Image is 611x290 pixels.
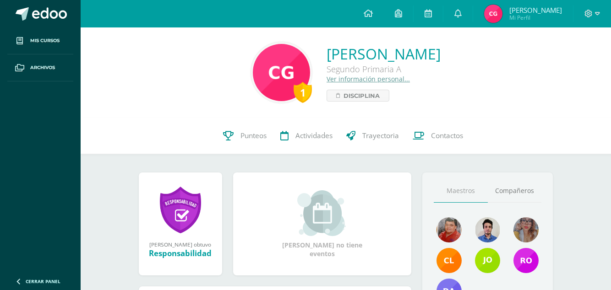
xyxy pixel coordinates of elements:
[475,217,500,242] img: 2dffed587003e0fc8d85a787cd9a4a0a.png
[344,90,380,101] span: Disciplina
[297,190,347,236] img: event_small.png
[484,5,502,23] img: cade0865447f67519f82b1ec6b4243dc.png
[327,44,441,64] a: [PERSON_NAME]
[148,248,213,258] div: Responsabilidad
[475,248,500,273] img: 6a7a54c56617c0b9e88ba47bf52c02d7.png
[253,44,310,101] img: aebea43c54fe4684399b4f9ac009a8e6.png
[148,241,213,248] div: [PERSON_NAME] obtuvo
[327,75,410,83] a: Ver información personal...
[434,179,488,203] a: Maestros
[327,90,389,102] a: Disciplina
[406,118,470,154] a: Contactos
[513,248,539,273] img: a271c015ac97fdbc6d4e9297be02c0cd.png
[295,131,333,140] span: Actividades
[431,131,463,140] span: Contactos
[436,248,462,273] img: 11f84d56d572a5e4c1f5153d33b48bc1.png
[7,27,73,54] a: Mis cursos
[240,131,267,140] span: Punteos
[26,278,60,285] span: Cerrar panel
[339,118,406,154] a: Trayectoria
[509,5,562,15] span: [PERSON_NAME]
[513,217,539,242] img: 262ac19abc587240528a24365c978d30.png
[509,14,562,21] span: Mi Perfil
[30,64,55,71] span: Archivos
[276,190,368,258] div: [PERSON_NAME] no tiene eventos
[216,118,273,154] a: Punteos
[294,82,312,103] div: 1
[488,179,542,203] a: Compañeros
[30,37,60,44] span: Mis cursos
[273,118,339,154] a: Actividades
[436,217,462,242] img: 8ad4561c845816817147f6c4e484f2e8.png
[362,131,399,140] span: Trayectoria
[327,64,441,75] div: Segundo Primaria A
[7,54,73,81] a: Archivos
